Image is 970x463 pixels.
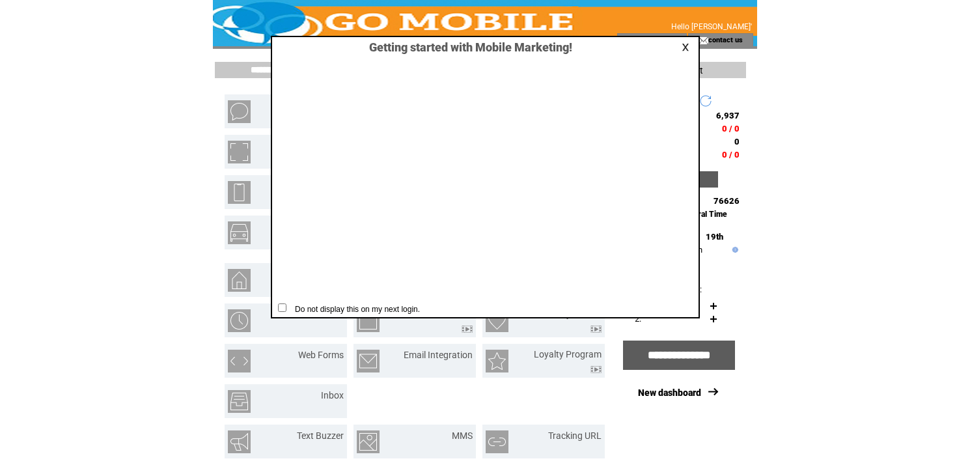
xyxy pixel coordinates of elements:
span: Central Time [681,210,727,219]
img: web-forms.png [228,350,251,372]
a: Loyalty Program [534,349,602,359]
img: text-to-win.png [357,309,380,332]
a: Tracking URL [548,430,602,441]
img: inbox.png [228,390,251,413]
img: vehicle-listing.png [228,221,251,244]
span: 0 / 0 [722,150,740,160]
span: 0 / 0 [722,124,740,133]
span: Do not display this on my next login. [288,305,420,314]
img: help.gif [729,247,738,253]
img: contact_us_icon.gif [699,35,708,46]
img: property-listing.png [228,269,251,292]
img: mobile-websites.png [228,181,251,204]
img: video.png [590,326,602,333]
img: email-integration.png [357,350,380,372]
span: 76626 [714,196,740,206]
a: Email Integration [404,350,473,360]
img: video.png [462,326,473,333]
img: text-blast.png [228,100,251,123]
a: Web Forms [298,350,344,360]
span: Hello [PERSON_NAME]' [671,22,752,31]
img: text-buzzer.png [228,430,251,453]
img: scheduled-tasks.png [228,309,251,332]
span: 0 [734,137,740,147]
a: New dashboard [638,387,701,398]
img: account_icon.gif [637,35,647,46]
img: mms.png [357,430,380,453]
a: contact us [708,35,743,44]
a: Text Buzzer [297,430,344,441]
img: video.png [590,366,602,373]
span: 6,937 [716,111,740,120]
a: Inbox [321,390,344,400]
img: tracking-url.png [486,430,508,453]
span: Getting started with Mobile Marketing! [356,40,572,54]
span: 19th [706,232,723,242]
img: mobile-coupons.png [228,141,251,163]
img: loyalty-program.png [486,350,508,372]
a: MMS [452,430,473,441]
span: 2. [635,314,641,324]
img: birthday-wishes.png [486,309,508,332]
